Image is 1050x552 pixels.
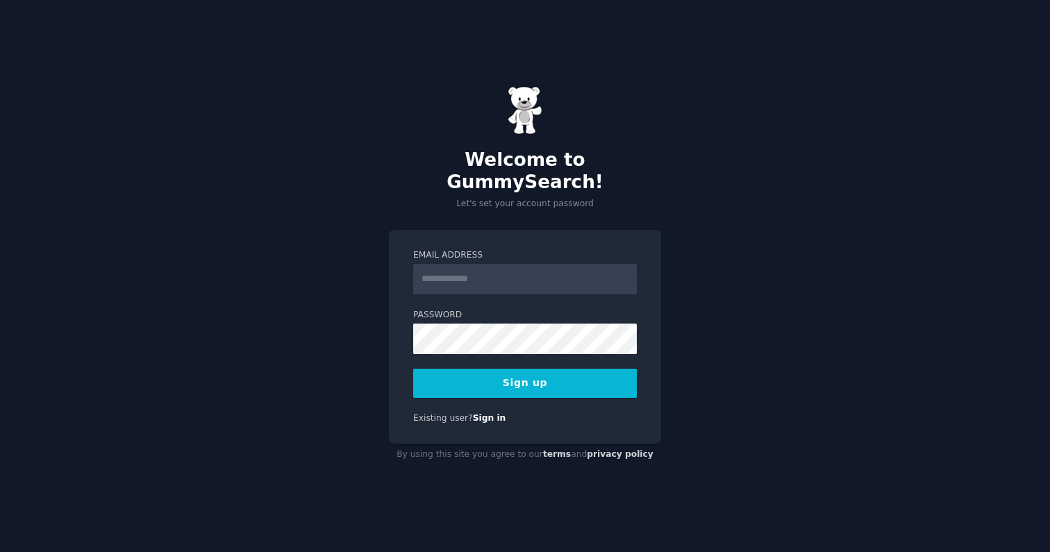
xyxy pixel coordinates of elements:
div: By using this site you agree to our and [389,444,661,466]
label: Password [413,309,637,321]
h2: Welcome to GummySearch! [389,149,661,193]
a: privacy policy [587,449,653,459]
p: Let's set your account password [389,198,661,210]
img: Gummy Bear [508,86,542,135]
span: Existing user? [413,413,473,423]
label: Email Address [413,249,637,262]
button: Sign up [413,369,637,398]
a: Sign in [473,413,506,423]
a: terms [543,449,571,459]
